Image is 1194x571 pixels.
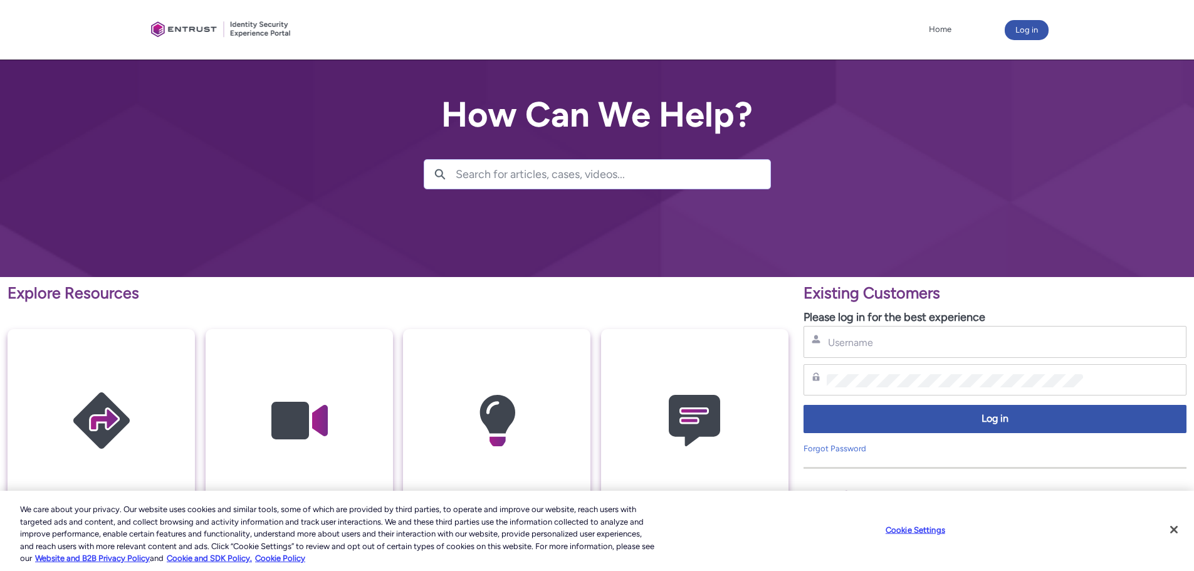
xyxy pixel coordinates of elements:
[827,336,1083,349] input: Username
[437,354,557,488] img: Knowledge Articles
[926,20,955,39] a: Home
[167,553,252,563] a: Cookie and SDK Policy.
[1160,516,1188,543] button: Close
[424,160,456,189] button: Search
[20,503,657,565] div: We care about your privacy. Our website uses cookies and similar tools, some of which are provide...
[42,354,161,488] img: Getting Started
[456,160,770,189] input: Search for articles, cases, videos...
[804,309,1186,326] p: Please log in for the best experience
[255,553,305,563] a: Cookie Policy
[804,444,866,453] a: Forgot Password
[876,518,955,543] button: Cookie Settings
[35,553,150,563] a: More information about our cookie policy., opens in a new tab
[804,281,1186,305] p: Existing Customers
[8,281,788,305] p: Explore Resources
[239,354,359,488] img: Video Guides
[812,412,1178,426] span: Log in
[804,405,1186,433] button: Log in
[804,485,1186,509] p: New Customers
[1005,20,1049,40] button: Log in
[424,95,771,134] h2: How Can We Help?
[635,354,754,488] img: Contact Support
